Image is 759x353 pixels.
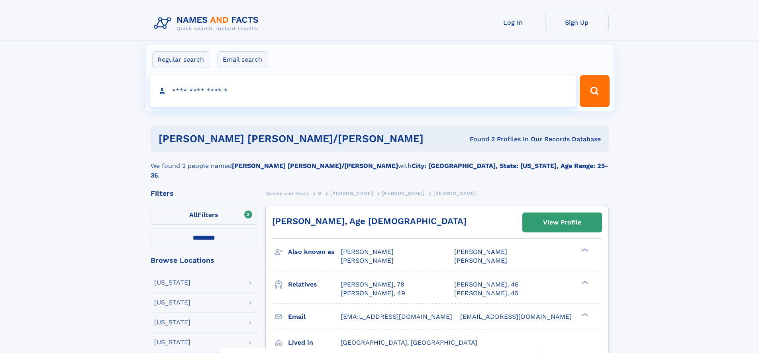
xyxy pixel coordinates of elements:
a: [PERSON_NAME], 78 [341,280,404,289]
a: [PERSON_NAME], 49 [341,289,405,298]
span: S [318,191,322,196]
a: Sign Up [545,13,609,32]
button: Search Button [580,75,609,107]
a: [PERSON_NAME] [382,188,425,198]
div: View Profile [543,213,581,232]
a: Log In [481,13,545,32]
input: search input [150,75,577,107]
h3: Also known as [288,245,341,259]
span: [GEOGRAPHIC_DATA], [GEOGRAPHIC_DATA] [341,339,477,346]
h1: [PERSON_NAME] [PERSON_NAME]/[PERSON_NAME] [159,134,447,144]
label: Regular search [152,51,209,68]
div: [US_STATE] [154,319,190,326]
div: ❯ [579,312,589,317]
a: [PERSON_NAME], Age [DEMOGRAPHIC_DATA] [272,216,467,226]
span: [PERSON_NAME] [454,248,507,255]
a: S [318,188,322,198]
span: [PERSON_NAME] [341,248,394,255]
span: [EMAIL_ADDRESS][DOMAIN_NAME] [341,313,452,320]
img: Logo Names and Facts [151,13,265,34]
a: [PERSON_NAME] [330,188,373,198]
a: [PERSON_NAME], 45 [454,289,518,298]
a: Names and Facts [265,188,309,198]
span: [EMAIL_ADDRESS][DOMAIN_NAME] [460,313,572,320]
h3: Relatives [288,278,341,291]
div: We found 2 people named with . [151,152,609,180]
span: [PERSON_NAME] [341,257,394,264]
span: [PERSON_NAME] [433,191,476,196]
div: ❯ [579,280,589,285]
span: All [189,211,198,218]
div: [US_STATE] [154,279,190,286]
span: [PERSON_NAME] [330,191,373,196]
label: Email search [218,51,267,68]
div: [US_STATE] [154,339,190,345]
span: [PERSON_NAME] [382,191,425,196]
label: Filters [151,206,257,225]
div: Browse Locations [151,257,257,264]
div: Found 2 Profiles In Our Records Database [447,135,601,144]
div: Filters [151,190,257,197]
a: View Profile [523,213,602,232]
span: [PERSON_NAME] [454,257,507,264]
a: [PERSON_NAME], 46 [454,280,519,289]
div: ❯ [579,248,589,253]
b: [PERSON_NAME] [PERSON_NAME]/[PERSON_NAME] [232,162,398,170]
h3: Lived in [288,336,341,349]
h3: Email [288,310,341,324]
b: City: [GEOGRAPHIC_DATA], State: [US_STATE], Age Range: 25-35 [151,162,608,179]
div: [US_STATE] [154,299,190,306]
